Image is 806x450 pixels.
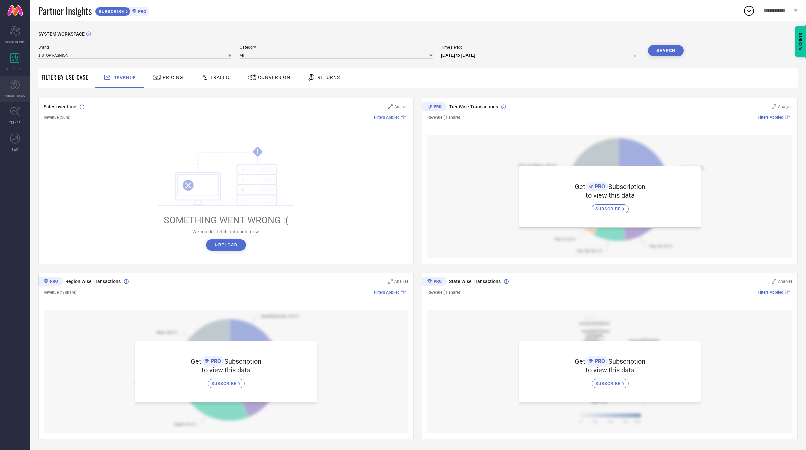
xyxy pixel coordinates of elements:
[608,357,645,365] span: Subscription
[38,45,231,50] span: Brand
[224,357,261,365] span: Subscription
[586,366,635,374] span: to view this data
[374,115,400,120] span: Filters Applied
[38,277,63,287] div: Premium
[586,191,635,199] span: to view this data
[136,9,146,14] span: PRO
[95,9,126,14] span: SUBSCRIBE
[791,290,792,295] span: |
[44,115,70,120] span: Revenue (Sum)
[206,239,246,251] button: ↻Reload
[778,279,792,284] span: Analyse
[209,358,221,364] span: PRO
[595,381,622,386] span: SUBSCRIBE
[5,93,25,98] span: SUGGESTIONS
[593,358,605,364] span: PRO
[211,381,238,386] span: SUBSCRIBE
[257,148,259,156] tspan: !
[772,279,776,284] svg: Zoom
[791,115,792,120] span: |
[208,374,245,388] a: SUBSCRIBE
[388,279,393,284] svg: Zoom
[374,290,400,295] span: Filters Applied
[6,66,24,71] span: WORKSPACE
[210,75,231,80] span: Traffic
[38,31,85,37] span: SYSTEM WORKSPACE
[441,51,640,59] input: Select time period
[317,75,340,80] span: Returns
[593,183,605,190] span: PRO
[44,290,76,295] span: Revenue (% share)
[758,290,783,295] span: Filters Applied
[427,290,460,295] span: Revenue (% share)
[422,102,447,112] div: Premium
[163,75,183,80] span: Pricing
[575,357,585,365] span: Get
[427,115,460,120] span: Revenue (% share)
[743,5,755,17] div: Open download list
[113,75,136,80] span: Revenue
[407,115,408,120] span: |
[95,5,150,16] a: SUBSCRIBEPRO
[202,366,251,374] span: to view this data
[164,215,289,226] span: SOMETHING WENT WRONG :(
[240,45,433,50] span: Category
[5,39,25,44] span: SCORECARDS
[758,115,783,120] span: Filters Applied
[44,104,76,109] span: Sales over time
[449,279,501,284] span: State Wise Transactions
[9,120,21,125] span: TRENDS
[592,374,629,388] a: SUBSCRIBE
[42,73,88,81] span: Filter By Use-Case
[575,183,585,191] span: Get
[595,206,622,211] span: SUBSCRIBE
[648,45,684,56] button: Search
[772,104,776,109] svg: Zoom
[388,104,393,109] svg: Zoom
[192,229,260,234] span: We couldn’t fetch data right now.
[422,277,447,287] div: Premium
[394,104,408,109] span: Analyse
[38,4,92,18] span: Partner Insights
[592,199,629,213] a: SUBSCRIBE
[608,183,645,191] span: Subscription
[778,104,792,109] span: Analyse
[258,75,290,80] span: Conversion
[65,279,121,284] span: Region Wise Transactions
[441,45,640,50] span: Time Period
[449,104,498,109] span: Tier Wise Transactions
[12,147,18,152] span: FWD
[191,357,201,365] span: Get
[407,290,408,295] span: |
[394,279,408,284] span: Analyse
